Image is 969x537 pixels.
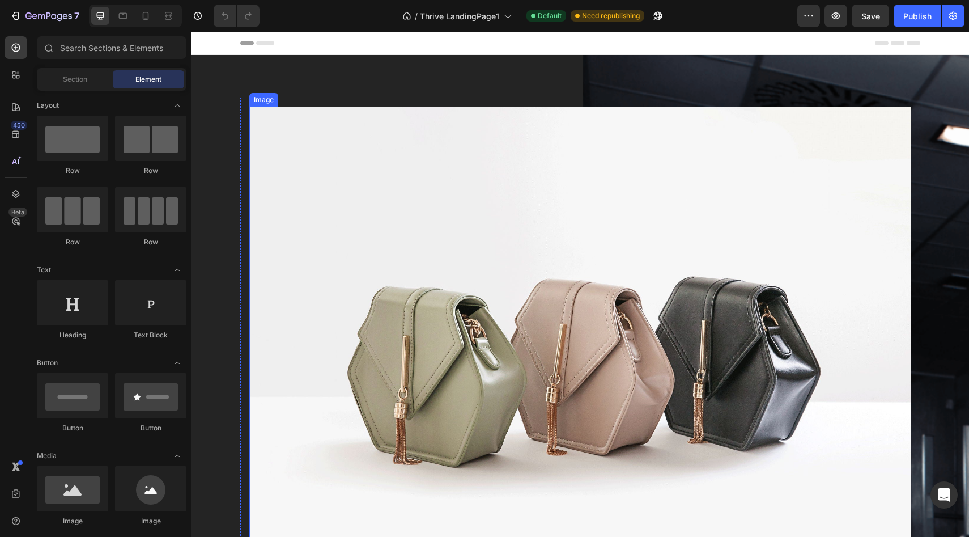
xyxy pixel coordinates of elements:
div: Image [115,516,186,526]
div: Button [37,423,108,433]
span: Toggle open [168,354,186,372]
span: Toggle open [168,447,186,465]
span: Section [63,74,87,84]
button: 7 [5,5,84,27]
span: Save [861,11,880,21]
span: Toggle open [168,96,186,115]
span: Thrive LandingPage1 [420,10,499,22]
span: Toggle open [168,261,186,279]
button: Save [852,5,889,27]
span: Text [37,265,51,275]
input: Search Sections & Elements [37,36,186,59]
span: Element [135,74,161,84]
div: Heading [37,330,108,340]
span: Media [37,451,57,461]
span: Button [37,358,58,368]
div: Button [115,423,186,433]
div: Image [61,63,85,73]
div: Row [115,237,186,247]
button: Publish [894,5,941,27]
div: Image [37,516,108,526]
div: Row [37,166,108,176]
div: 450 [11,121,27,130]
div: Publish [903,10,932,22]
div: Row [115,166,186,176]
div: Open Intercom Messenger [930,481,958,509]
div: Undo/Redo [214,5,260,27]
iframe: Design area [191,32,969,537]
div: Row [37,237,108,247]
span: Default [538,11,562,21]
div: Beta [8,208,27,217]
div: Text Block [115,330,186,340]
span: / [415,10,418,22]
span: Layout [37,100,59,111]
span: Need republishing [582,11,640,21]
p: 7 [74,9,79,23]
